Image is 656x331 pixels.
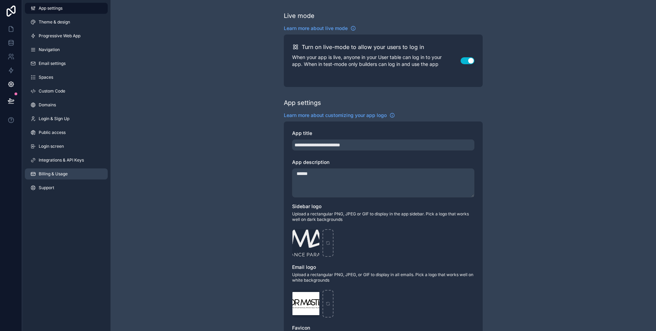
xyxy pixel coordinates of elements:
a: Support [25,182,108,193]
a: App settings [25,3,108,14]
a: Domains [25,99,108,110]
a: Login screen [25,141,108,152]
span: Email settings [39,61,66,66]
span: Theme & design [39,19,70,25]
a: Navigation [25,44,108,55]
span: Login & Sign Up [39,116,69,121]
span: Email logo [292,264,316,270]
span: Billing & Usage [39,171,68,177]
span: Upload a rectangular PNG, JPEG, or GIF to display in all emails. Pick a logo that works well on w... [292,272,474,283]
div: Live mode [284,11,315,21]
div: App settings [284,98,321,108]
span: App description [292,159,329,165]
a: Custom Code [25,86,108,97]
a: Login & Sign Up [25,113,108,124]
span: Favicon [292,325,310,331]
span: App title [292,130,312,136]
span: Custom Code [39,88,65,94]
span: Login screen [39,144,64,149]
span: Support [39,185,54,191]
h2: Turn on live-mode to allow your users to log in [302,43,424,51]
span: Sidebar logo [292,203,321,209]
span: App settings [39,6,62,11]
a: Spaces [25,72,108,83]
span: Integrations & API Keys [39,157,84,163]
a: Email settings [25,58,108,69]
a: Theme & design [25,17,108,28]
span: Learn more about customizing your app logo [284,112,387,119]
a: Public access [25,127,108,138]
a: Progressive Web App [25,30,108,41]
span: Learn more about live mode [284,25,348,32]
a: Integrations & API Keys [25,155,108,166]
p: When your app is live, anyone in your User table can log in to your app. When in test-mode only b... [292,54,461,68]
a: Learn more about live mode [284,25,356,32]
span: Public access [39,130,66,135]
span: Spaces [39,75,53,80]
a: Learn more about customizing your app logo [284,112,395,119]
span: Domains [39,102,56,108]
span: Progressive Web App [39,33,80,39]
a: Billing & Usage [25,168,108,179]
span: Navigation [39,47,60,52]
span: Upload a rectangular PNG, JPEG or GIF to display in the app sidebar. Pick a logo that works well ... [292,211,474,222]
